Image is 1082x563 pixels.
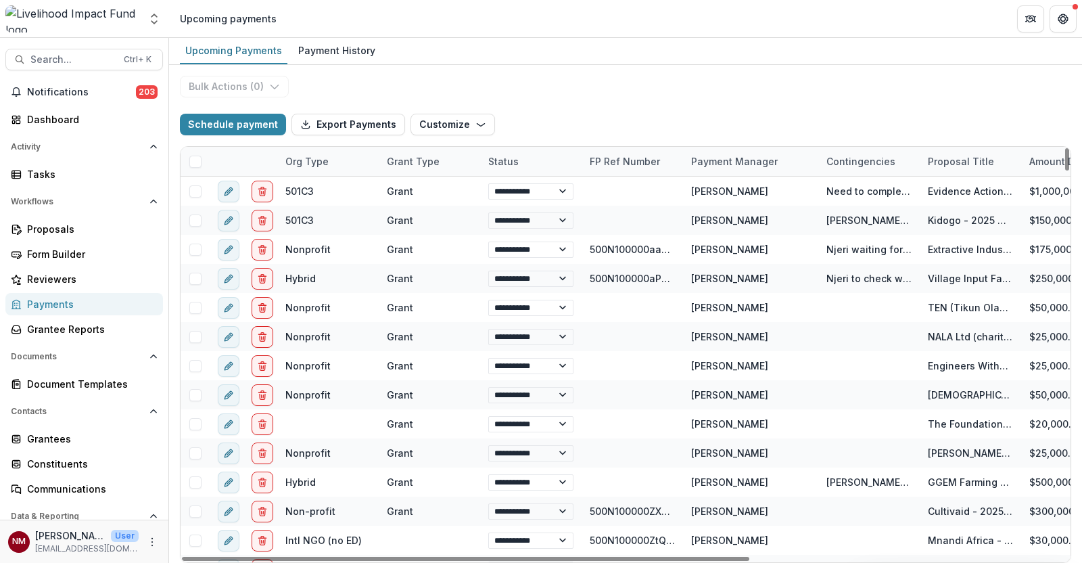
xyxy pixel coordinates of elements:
a: Grantees [5,428,163,450]
div: Kidogo - 2025 Grant [928,213,1013,227]
div: [PERSON_NAME] [691,446,768,460]
div: Grant Type [379,147,480,176]
div: TEN (Tikun Olam Empowerment Network) 2025 [928,300,1013,315]
div: Village Input Fairs - 2025-26 Grant [928,271,1013,286]
button: Notifications203 [5,81,163,103]
button: edit [218,239,239,261]
div: [PERSON_NAME] [691,184,768,198]
button: edit [218,472,239,493]
button: delete [252,268,273,290]
button: edit [218,181,239,202]
span: Workflows [11,197,144,206]
div: Hybrid [285,475,316,489]
div: Org type [277,147,379,176]
div: Cultivaid - 2025-27 Grant [928,504,1013,518]
span: Contacts [11,407,144,416]
div: Nonprofit [285,330,331,344]
button: Open Activity [5,136,163,158]
div: Reviewers [27,272,152,286]
button: Schedule payment [180,114,286,135]
div: Org type [277,154,337,168]
div: 500N100000ZtQ5tIAF [590,533,675,547]
div: [PERSON_NAME] [691,213,768,227]
div: [PERSON_NAME] [691,242,768,256]
div: Constituents [27,457,152,471]
p: [PERSON_NAME] [35,528,105,543]
span: Activity [11,142,144,152]
a: Document Templates [5,373,163,395]
button: Open Data & Reporting [5,505,163,527]
div: [PERSON_NAME] [691,504,768,518]
div: [PERSON_NAME] [691,271,768,286]
div: Upcoming payments [180,12,277,26]
div: [PERSON_NAME] [691,359,768,373]
button: delete [252,384,273,406]
div: [PERSON_NAME] [691,388,768,402]
div: FP Ref Number [582,147,683,176]
button: delete [252,501,273,522]
div: Ctrl + K [121,52,154,67]
div: Nonprofit [285,446,331,460]
div: [DEMOGRAPHIC_DATA] World Watch 2025 [928,388,1013,402]
div: Upcoming Payments [180,41,287,60]
button: edit [218,326,239,348]
a: Grantee Reports [5,318,163,340]
div: Intl NGO (no ED) [285,533,362,547]
div: Payment Manager [683,147,818,176]
button: edit [218,297,239,319]
div: Nonprofit [285,359,331,373]
button: delete [252,472,273,493]
div: 501C3 [285,213,314,227]
div: Grant Type [379,154,448,168]
div: Contingencies [818,147,920,176]
div: [PERSON_NAME] working w/ [PERSON_NAME] on what account to send to [826,475,912,489]
div: [PERSON_NAME] [691,475,768,489]
button: Partners [1017,5,1044,32]
button: edit [218,530,239,551]
div: 500N100000ZXoYJIA1 [590,504,675,518]
span: Search... [30,54,116,66]
span: Data & Reporting [11,512,144,521]
a: Payments [5,293,163,315]
button: delete [252,443,273,464]
div: Grant [387,446,413,460]
button: Open Contacts [5,401,163,422]
span: Notifications [27,87,136,98]
div: 500N100000aPaRmIAK [590,271,675,286]
div: Status [480,147,582,176]
div: Proposal Title [920,154,1002,168]
div: Proposal Title [920,147,1021,176]
div: FP Ref Number [582,154,668,168]
span: 203 [136,85,158,99]
div: Form Builder [27,247,152,261]
div: Grantees [27,432,152,446]
div: Status [480,154,527,168]
a: Payment History [293,38,381,64]
a: Upcoming Payments [180,38,287,64]
div: Payment History [293,41,381,60]
div: Njeri Muthuri [12,537,26,546]
div: Non-profit [285,504,335,518]
button: edit [218,355,239,377]
a: Constituents [5,453,163,475]
div: Hybrid [285,271,316,286]
div: Need to complete form through UBS [826,184,912,198]
div: Grant [387,271,413,286]
button: delete [252,326,273,348]
div: Contingencies [818,154,903,168]
div: Document Templates [27,377,152,391]
a: Tasks [5,163,163,185]
div: Nonprofit [285,242,331,256]
div: Communications [27,482,152,496]
div: [PERSON_NAME] World Disaster Relief 2025 [928,446,1013,460]
div: Grant [387,475,413,489]
div: NALA Ltd (charitable company) 2025 [928,330,1013,344]
div: Grant [387,388,413,402]
div: Grant [387,300,413,315]
button: delete [252,239,273,261]
button: Search... [5,49,163,70]
button: edit [218,501,239,522]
